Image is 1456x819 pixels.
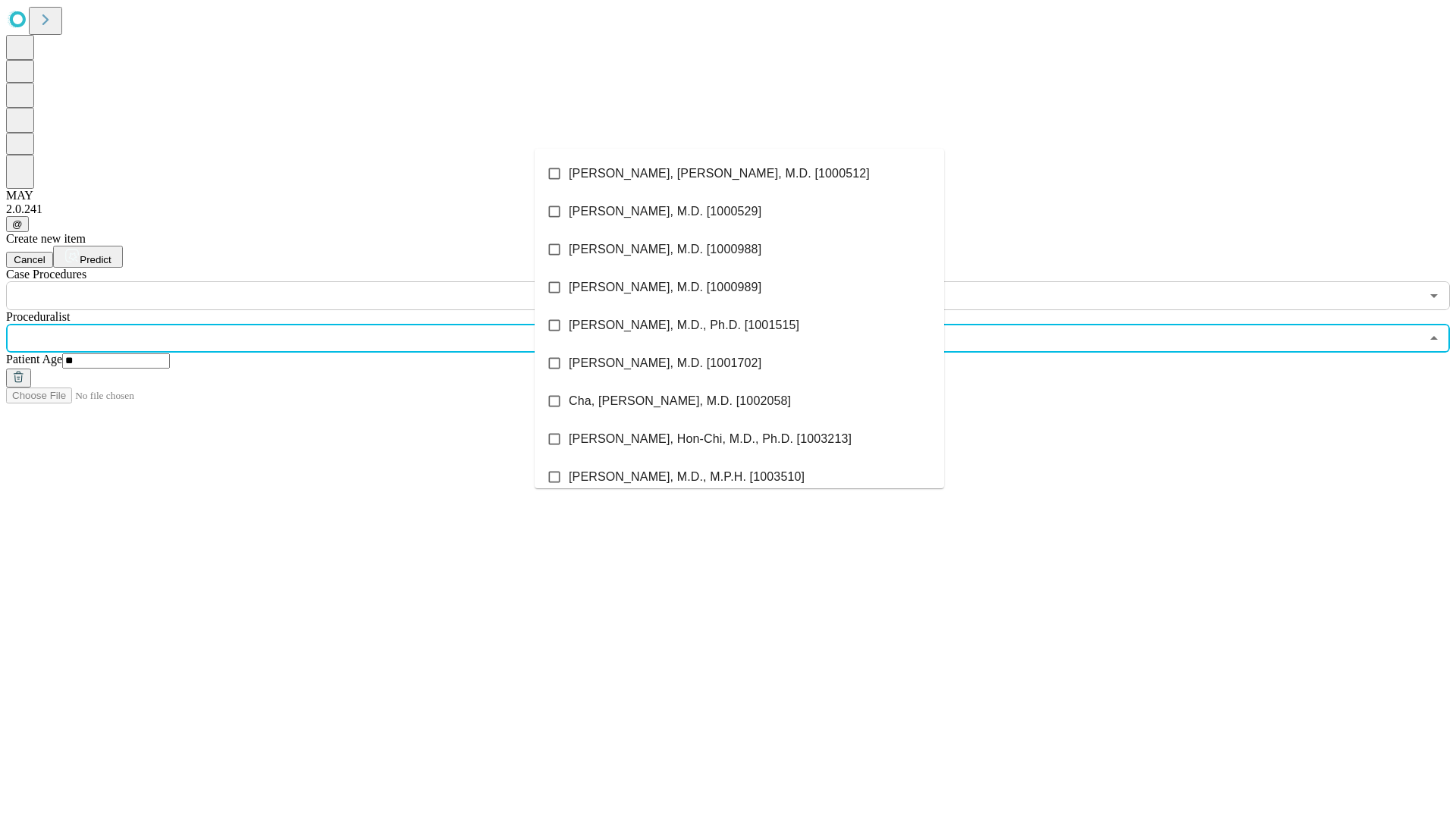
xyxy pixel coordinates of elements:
[12,218,23,230] span: @
[6,202,1450,216] div: 2.0.241
[6,216,29,232] button: @
[14,254,45,265] span: Cancel
[6,252,53,268] button: Cancel
[569,202,761,221] span: [PERSON_NAME], M.D. [1000529]
[6,189,1450,202] div: MAY
[569,430,852,448] span: [PERSON_NAME], Hon-Chi, M.D., Ph.D. [1003213]
[569,165,870,183] span: [PERSON_NAME], [PERSON_NAME], M.D. [1000512]
[6,232,86,245] span: Create new item
[80,254,111,265] span: Predict
[569,316,799,334] span: [PERSON_NAME], M.D., Ph.D. [1001515]
[1423,285,1445,306] button: Open
[6,353,62,366] span: Patient Age
[569,392,791,410] span: Cha, [PERSON_NAME], M.D. [1002058]
[53,246,123,268] button: Predict
[569,240,761,259] span: [PERSON_NAME], M.D. [1000988]
[6,268,86,281] span: Scheduled Procedure
[569,354,761,372] span: [PERSON_NAME], M.D. [1001702]
[1423,328,1445,349] button: Close
[569,278,761,297] span: [PERSON_NAME], M.D. [1000989]
[6,310,70,323] span: Proceduralist
[569,468,805,486] span: [PERSON_NAME], M.D., M.P.H. [1003510]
